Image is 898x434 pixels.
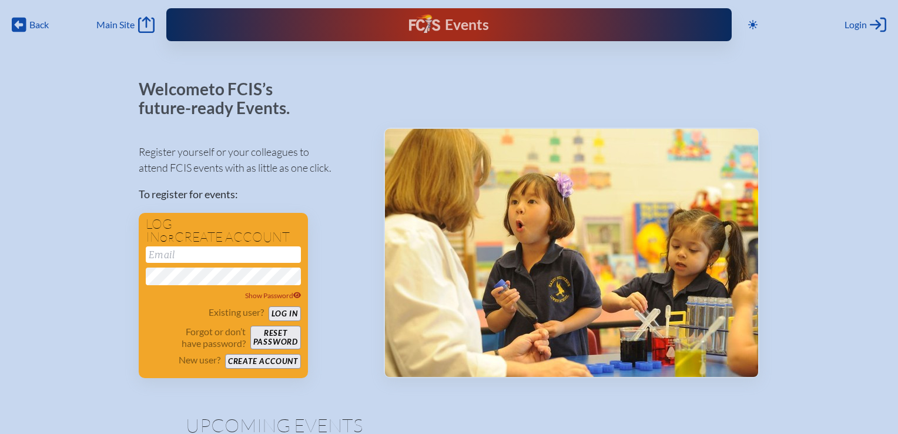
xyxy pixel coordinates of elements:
p: New user? [179,354,220,366]
p: To register for events: [139,186,365,202]
span: Show Password [245,291,301,300]
span: Login [845,19,867,31]
span: Back [29,19,49,31]
p: Register yourself or your colleagues to attend FCIS events with as little as one click. [139,144,365,176]
p: Forgot or don’t have password? [146,326,246,349]
button: Create account [225,354,301,369]
button: Log in [269,306,301,321]
span: Main Site [96,19,135,31]
span: or [160,232,175,244]
a: Main Site [96,16,154,33]
p: Existing user? [209,306,264,318]
h1: Log in create account [146,218,301,244]
img: Events [385,129,758,377]
p: Welcome to FCIS’s future-ready Events. [139,80,303,117]
div: FCIS Events — Future ready [326,14,571,35]
button: Resetpassword [250,326,301,349]
input: Email [146,246,301,263]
